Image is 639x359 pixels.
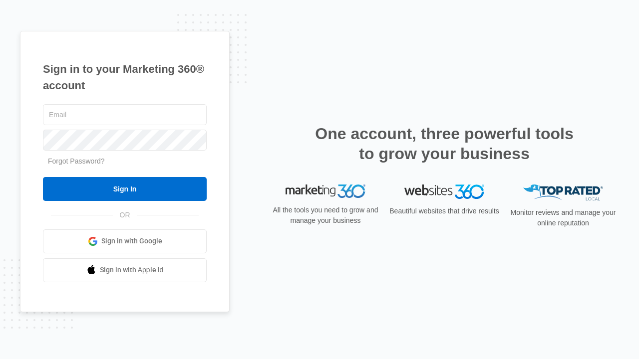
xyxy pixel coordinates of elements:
[43,61,207,94] h1: Sign in to your Marketing 360® account
[388,206,500,216] p: Beautiful websites that drive results
[43,229,207,253] a: Sign in with Google
[270,205,381,226] p: All the tools you need to grow and manage your business
[43,104,207,125] input: Email
[113,210,137,220] span: OR
[507,207,619,228] p: Monitor reviews and manage your online reputation
[43,177,207,201] input: Sign In
[312,124,577,164] h2: One account, three powerful tools to grow your business
[523,184,603,201] img: Top Rated Local
[100,265,164,275] span: Sign in with Apple Id
[48,157,105,165] a: Forgot Password?
[286,184,365,198] img: Marketing 360
[101,236,162,246] span: Sign in with Google
[404,184,484,199] img: Websites 360
[43,258,207,282] a: Sign in with Apple Id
